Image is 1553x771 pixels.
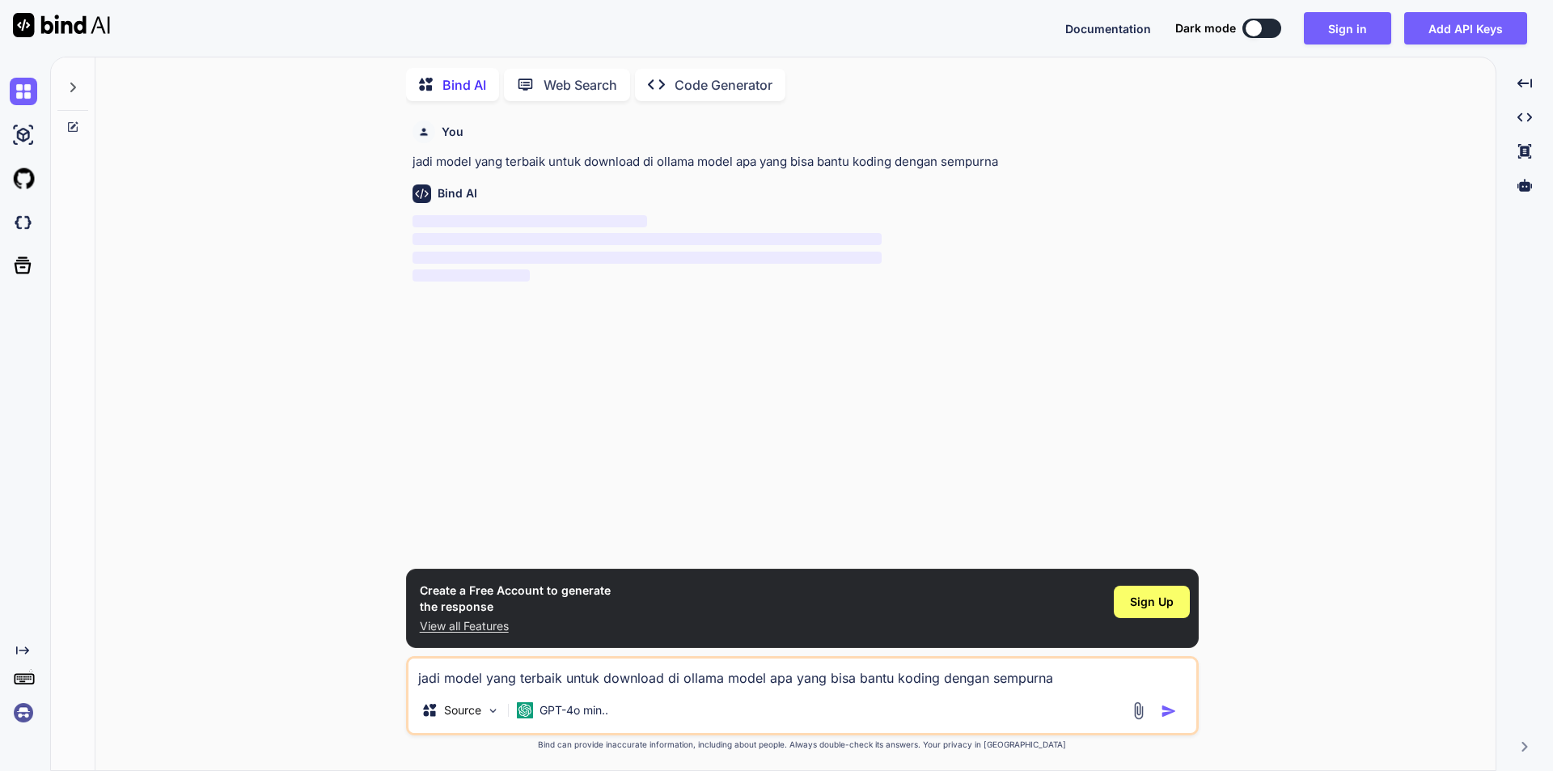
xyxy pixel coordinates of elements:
h1: Create a Free Account to generate the response [420,582,611,615]
button: Add API Keys [1404,12,1527,44]
span: ‌ [413,215,647,227]
p: GPT-4o min.. [540,702,608,718]
img: GPT-4o mini [517,702,533,718]
img: Pick Models [486,704,500,718]
h6: Bind AI [438,185,477,201]
h6: You [442,124,463,140]
p: Bind AI [442,75,486,95]
img: darkCloudIdeIcon [10,209,37,236]
span: Sign Up [1130,594,1174,610]
img: attachment [1129,701,1148,720]
img: chat [10,78,37,105]
img: icon [1161,703,1177,719]
button: Documentation [1065,20,1151,37]
p: Source [444,702,481,718]
img: githubLight [10,165,37,193]
p: Web Search [544,75,617,95]
p: Code Generator [675,75,772,95]
span: Dark mode [1175,20,1236,36]
span: ‌ [413,269,530,282]
p: jadi model yang terbaik untuk download di ollama model apa yang bisa bantu koding dengan sempurna [413,153,1195,172]
button: Sign in [1304,12,1391,44]
p: Bind can provide inaccurate information, including about people. Always double-check its answers.... [406,739,1199,751]
span: Documentation [1065,22,1151,36]
span: ‌ [413,233,882,245]
img: ai-studio [10,121,37,149]
p: View all Features [420,618,611,634]
textarea: jadi model yang terbaik untuk download di ollama model apa yang bisa bantu koding dengan sempurna [408,659,1196,688]
span: ‌ [413,252,882,264]
img: Bind AI [13,13,110,37]
img: signin [10,699,37,727]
